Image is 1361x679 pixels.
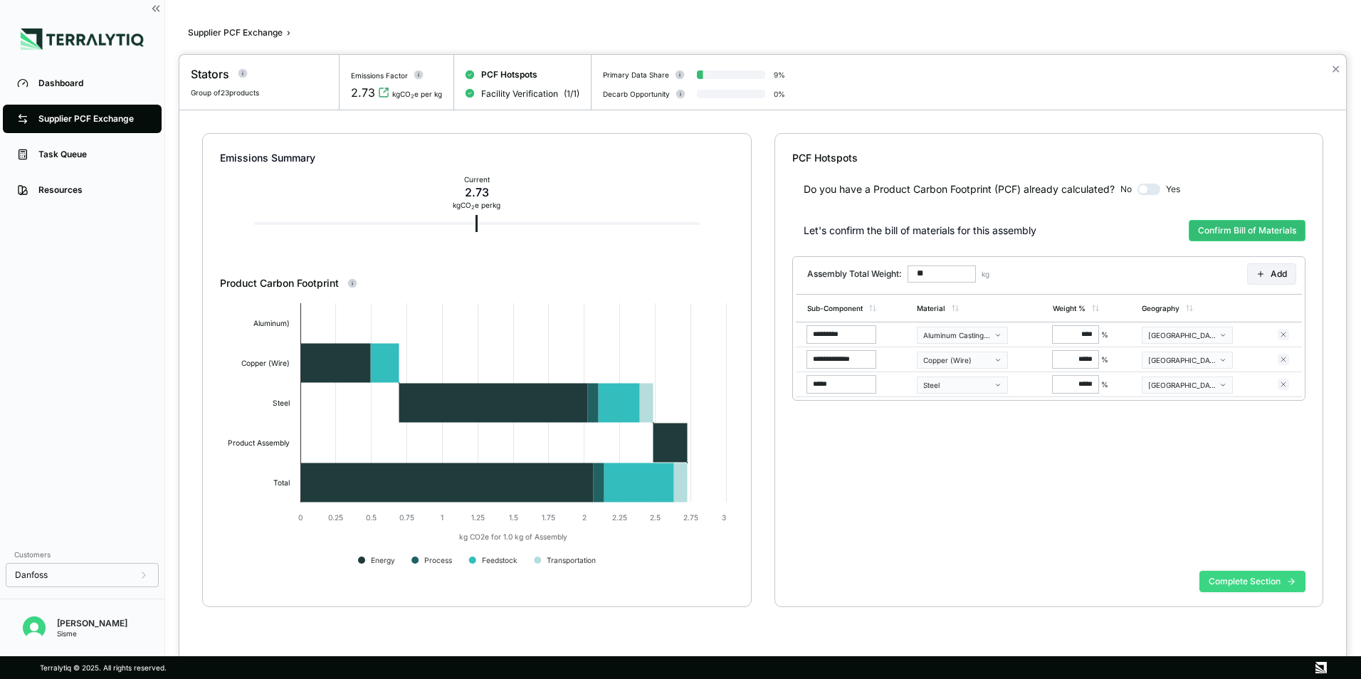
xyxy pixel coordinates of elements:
text: Total [273,478,290,487]
div: Let's confirm the bill of materials for this assembly [804,223,1036,238]
text: Steel [273,399,290,407]
span: % [1101,355,1108,364]
div: 2.73 [453,184,500,201]
span: Group of 23 products [191,88,259,97]
div: 0 % [774,90,785,98]
text: Energy [371,556,395,565]
text: 3 [722,513,726,522]
button: [GEOGRAPHIC_DATA] [1142,327,1233,344]
text: 2.75 [683,513,698,522]
text: 0 [298,513,303,522]
button: Copper (Wire) [917,352,1008,369]
div: PCF Hotspots [792,151,1306,165]
div: Decarb Opportunity [603,90,670,98]
div: Current [453,175,500,184]
div: Stators [191,65,229,83]
div: kg CO e per kg [453,201,500,209]
div: Geography [1142,304,1179,312]
span: ( 1 / 1 ) [564,88,579,100]
div: Primary Data Share [603,70,669,79]
text: 1.25 [471,513,485,522]
span: Facility Verification [481,88,558,100]
text: Feedstock [482,556,517,564]
button: Confirm Bill of Materials [1189,220,1305,241]
button: Steel [917,377,1008,394]
sub: 2 [411,93,414,100]
div: kgCO e per kg [392,90,442,98]
text: Copper (Wire) [241,359,290,368]
text: kg CO2e for 1.0 kg of Assembly [459,532,567,542]
div: [GEOGRAPHIC_DATA] [1148,381,1217,389]
span: % [1101,330,1108,339]
text: Process [424,556,452,564]
span: % [1101,380,1108,389]
text: 1.5 [509,513,518,522]
text: Aluminum) [253,319,290,327]
div: [GEOGRAPHIC_DATA] [1148,356,1217,364]
text: 2 [582,513,587,522]
text: 0.25 [328,513,343,522]
button: Add [1247,263,1296,285]
div: Emissions Factor [351,71,408,80]
button: Close [1331,60,1340,78]
div: 2.73 [351,84,375,101]
div: Weight % [1053,304,1086,312]
span: PCF Hotspots [481,69,537,80]
text: Transportation [547,556,596,565]
div: Sub-Component [807,304,863,312]
text: 0.75 [399,513,414,522]
button: Complete Section [1199,571,1305,592]
div: Material [917,304,945,312]
div: Emissions Summary [220,151,734,165]
text: 0.5 [366,513,377,522]
h3: Assembly Total Weight: [807,268,902,280]
div: 9 % [774,70,785,79]
button: Aluminum Casting (Machined) [917,327,1008,344]
text: 1.75 [542,513,555,522]
span: kg [982,270,989,278]
button: [GEOGRAPHIC_DATA] [1142,377,1233,394]
text: 2.25 [612,513,627,522]
div: Copper (Wire) [923,356,992,364]
button: [GEOGRAPHIC_DATA] [1142,352,1233,369]
div: Do you have a Product Carbon Footprint (PCF) already calculated? [804,182,1115,196]
div: [GEOGRAPHIC_DATA] [1148,331,1217,339]
div: Product Carbon Footprint [220,276,734,290]
svg: View audit trail [378,87,389,98]
div: Aluminum Casting (Machined) [923,331,992,339]
span: No [1120,184,1132,195]
span: Yes [1166,184,1180,195]
sub: 2 [471,204,475,211]
text: 2.5 [650,513,661,522]
text: 1 [441,513,443,522]
text: Product Assembly [228,438,290,448]
div: Steel [923,381,992,389]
